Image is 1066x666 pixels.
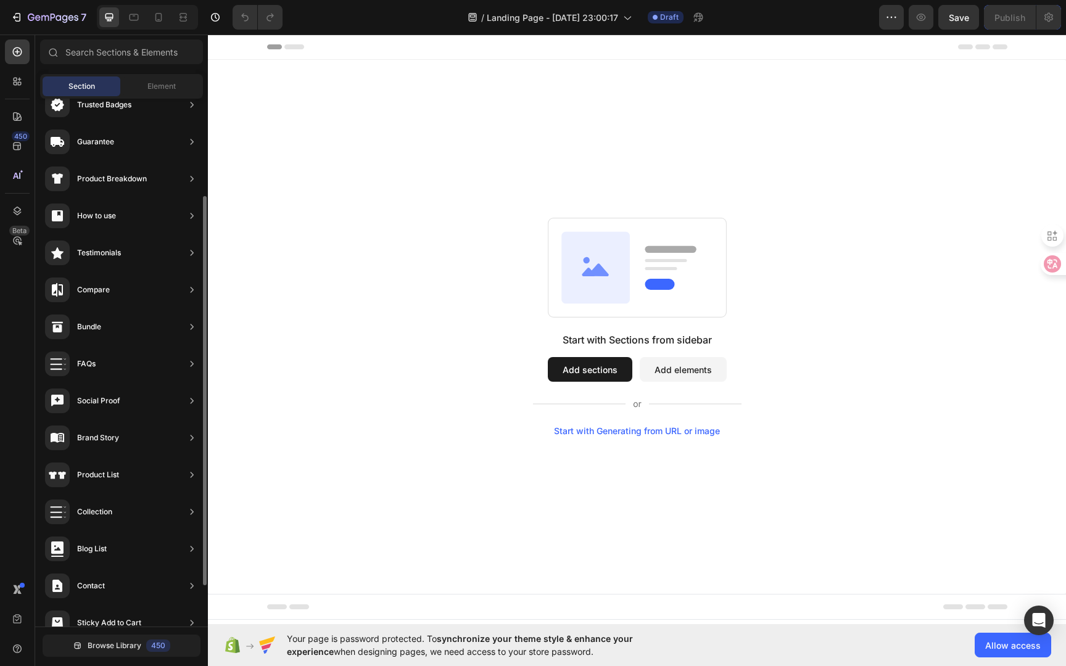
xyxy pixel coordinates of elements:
[77,247,121,259] div: Testimonials
[77,99,131,111] div: Trusted Badges
[5,5,92,30] button: 7
[233,5,283,30] div: Undo/Redo
[985,639,1041,652] span: Allow access
[77,173,147,185] div: Product Breakdown
[487,11,618,24] span: Landing Page - [DATE] 23:00:17
[77,506,112,518] div: Collection
[984,5,1036,30] button: Publish
[77,543,107,555] div: Blog List
[77,469,119,481] div: Product List
[938,5,979,30] button: Save
[355,298,504,313] div: Start with Sections from sidebar
[77,617,141,629] div: Sticky Add to Cart
[68,81,95,92] span: Section
[975,633,1051,657] button: Allow access
[287,633,633,657] span: synchronize your theme style & enhance your experience
[77,210,116,222] div: How to use
[432,323,519,347] button: Add elements
[660,12,679,23] span: Draft
[40,39,203,64] input: Search Sections & Elements
[43,635,200,657] button: Browse Library450
[146,639,170,652] div: 450
[949,12,969,23] span: Save
[12,131,30,141] div: 450
[77,284,110,296] div: Compare
[77,395,120,407] div: Social Proof
[9,226,30,236] div: Beta
[77,136,114,148] div: Guarantee
[147,81,176,92] span: Element
[208,35,1066,624] iframe: Design area
[77,580,105,592] div: Contact
[340,323,424,347] button: Add sections
[1024,606,1054,635] div: Open Intercom Messenger
[77,432,119,444] div: Brand Story
[77,321,101,333] div: Bundle
[994,11,1025,24] div: Publish
[287,632,681,658] span: Your page is password protected. To when designing pages, we need access to your store password.
[481,11,484,24] span: /
[77,358,96,370] div: FAQs
[346,392,512,401] div: Start with Generating from URL or image
[88,640,141,651] span: Browse Library
[81,10,86,25] p: 7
